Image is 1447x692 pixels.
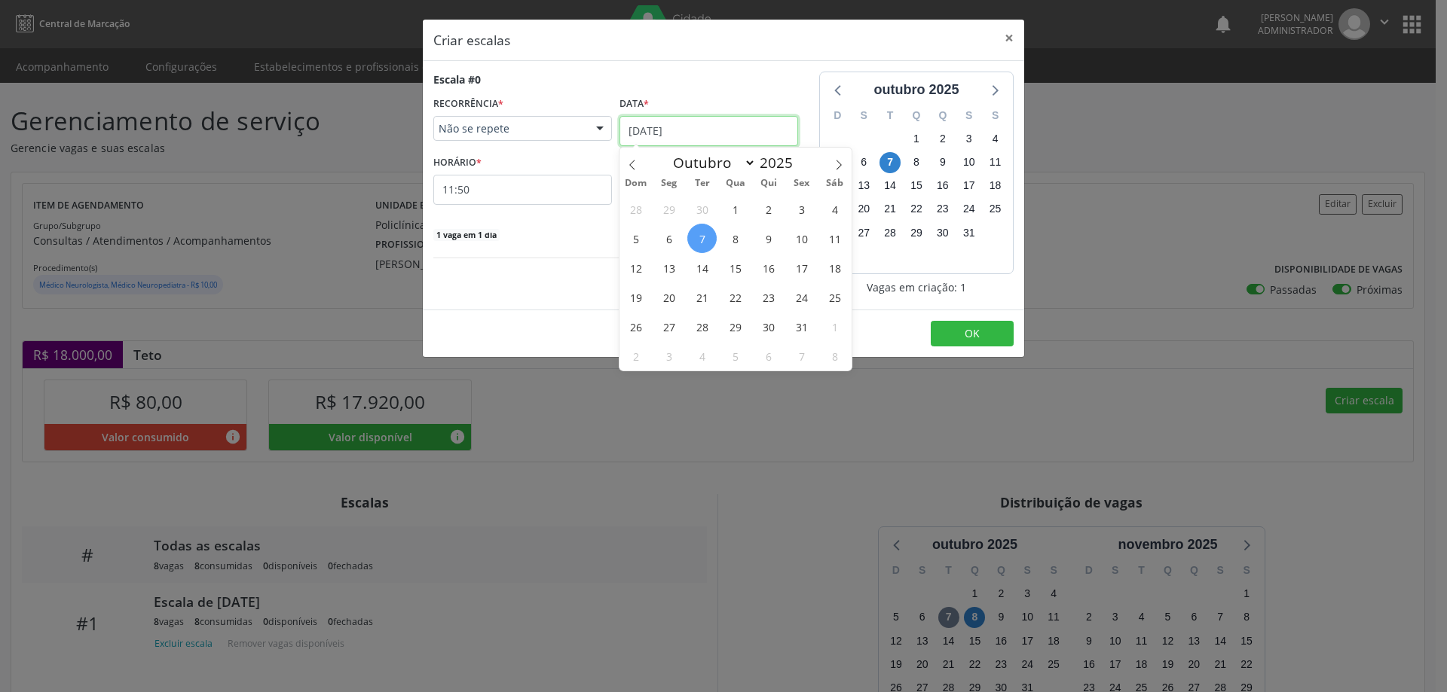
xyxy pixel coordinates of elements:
[687,282,717,312] span: Outubro 21, 2025
[880,152,901,173] span: terça-feira, 7 de outubro de 2025
[867,80,965,100] div: outubro 2025
[619,116,798,146] input: Selecione uma data
[787,341,816,370] span: Novembro 7, 2025
[756,153,806,172] input: Year
[880,175,901,197] span: terça-feira, 14 de outubro de 2025
[654,341,684,370] span: Novembro 3, 2025
[820,282,849,312] span: Outubro 25, 2025
[985,152,1006,173] span: sábado, 11 de outubro de 2025
[853,222,874,243] span: segunda-feira, 27 de outubro de 2025
[687,312,717,341] span: Outubro 28, 2025
[820,253,849,282] span: Outubro 18, 2025
[906,199,927,220] span: quarta-feira, 22 de outubro de 2025
[818,178,852,188] span: Sáb
[654,194,684,224] span: Setembro 29, 2025
[654,224,684,253] span: Outubro 6, 2025
[932,199,953,220] span: quinta-feira, 23 de outubro de 2025
[653,178,686,188] span: Seg
[880,222,901,243] span: terça-feira, 28 de outubro de 2025
[720,282,750,312] span: Outubro 22, 2025
[932,152,953,173] span: quinta-feira, 9 de outubro de 2025
[433,93,503,116] label: RECORRÊNCIA
[621,341,650,370] span: Novembro 2, 2025
[824,104,851,127] div: D
[851,104,877,127] div: S
[959,128,980,149] span: sexta-feira, 3 de outubro de 2025
[819,279,1014,295] div: Vagas em criação: 1
[853,175,874,197] span: segunda-feira, 13 de outubro de 2025
[665,152,756,173] select: Month
[433,151,482,175] label: HORÁRIO
[929,104,956,127] div: Q
[754,224,783,253] span: Outubro 9, 2025
[904,104,930,127] div: Q
[687,224,717,253] span: Outubro 7, 2025
[985,175,1006,197] span: sábado, 18 de outubro de 2025
[787,312,816,341] span: Outubro 31, 2025
[720,253,750,282] span: Outubro 15, 2025
[686,178,719,188] span: Ter
[687,253,717,282] span: Outubro 14, 2025
[787,194,816,224] span: Outubro 3, 2025
[754,312,783,341] span: Outubro 30, 2025
[621,282,650,312] span: Outubro 19, 2025
[654,312,684,341] span: Outubro 27, 2025
[932,128,953,149] span: quinta-feira, 2 de outubro de 2025
[433,72,481,87] div: Escala #0
[880,199,901,220] span: terça-feira, 21 de outubro de 2025
[754,341,783,370] span: Novembro 6, 2025
[985,199,1006,220] span: sábado, 25 de outubro de 2025
[720,312,750,341] span: Outubro 29, 2025
[687,341,717,370] span: Novembro 4, 2025
[906,222,927,243] span: quarta-feira, 29 de outubro de 2025
[985,128,1006,149] span: sábado, 4 de outubro de 2025
[853,199,874,220] span: segunda-feira, 20 de outubro de 2025
[932,175,953,197] span: quinta-feira, 16 de outubro de 2025
[853,152,874,173] span: segunda-feira, 6 de outubro de 2025
[654,253,684,282] span: Outubro 13, 2025
[906,175,927,197] span: quarta-feira, 15 de outubro de 2025
[820,312,849,341] span: Novembro 1, 2025
[877,104,904,127] div: T
[754,253,783,282] span: Outubro 16, 2025
[621,194,650,224] span: Setembro 28, 2025
[754,282,783,312] span: Outubro 23, 2025
[621,224,650,253] span: Outubro 5, 2025
[619,93,649,116] label: Data
[619,178,653,188] span: Dom
[820,341,849,370] span: Novembro 8, 2025
[956,104,982,127] div: S
[820,224,849,253] span: Outubro 11, 2025
[720,341,750,370] span: Novembro 5, 2025
[719,178,752,188] span: Qua
[787,282,816,312] span: Outubro 24, 2025
[959,175,980,197] span: sexta-feira, 17 de outubro de 2025
[621,253,650,282] span: Outubro 12, 2025
[959,152,980,173] span: sexta-feira, 10 de outubro de 2025
[932,222,953,243] span: quinta-feira, 30 de outubro de 2025
[720,224,750,253] span: Outubro 8, 2025
[433,175,612,205] input: 00:00
[820,194,849,224] span: Outubro 4, 2025
[785,178,818,188] span: Sex
[906,128,927,149] span: quarta-feira, 1 de outubro de 2025
[439,121,581,136] span: Não se repete
[959,222,980,243] span: sexta-feira, 31 de outubro de 2025
[433,229,500,241] span: 1 vaga em 1 dia
[687,194,717,224] span: Setembro 30, 2025
[720,194,750,224] span: Outubro 1, 2025
[994,20,1024,56] button: Close
[965,326,980,340] span: OK
[787,253,816,282] span: Outubro 17, 2025
[982,104,1008,127] div: S
[654,282,684,312] span: Outubro 20, 2025
[959,199,980,220] span: sexta-feira, 24 de outubro de 2025
[931,321,1014,346] button: OK
[433,30,510,50] h5: Criar escalas
[754,194,783,224] span: Outubro 2, 2025
[787,224,816,253] span: Outubro 10, 2025
[752,178,785,188] span: Qui
[906,152,927,173] span: quarta-feira, 8 de outubro de 2025
[621,312,650,341] span: Outubro 26, 2025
